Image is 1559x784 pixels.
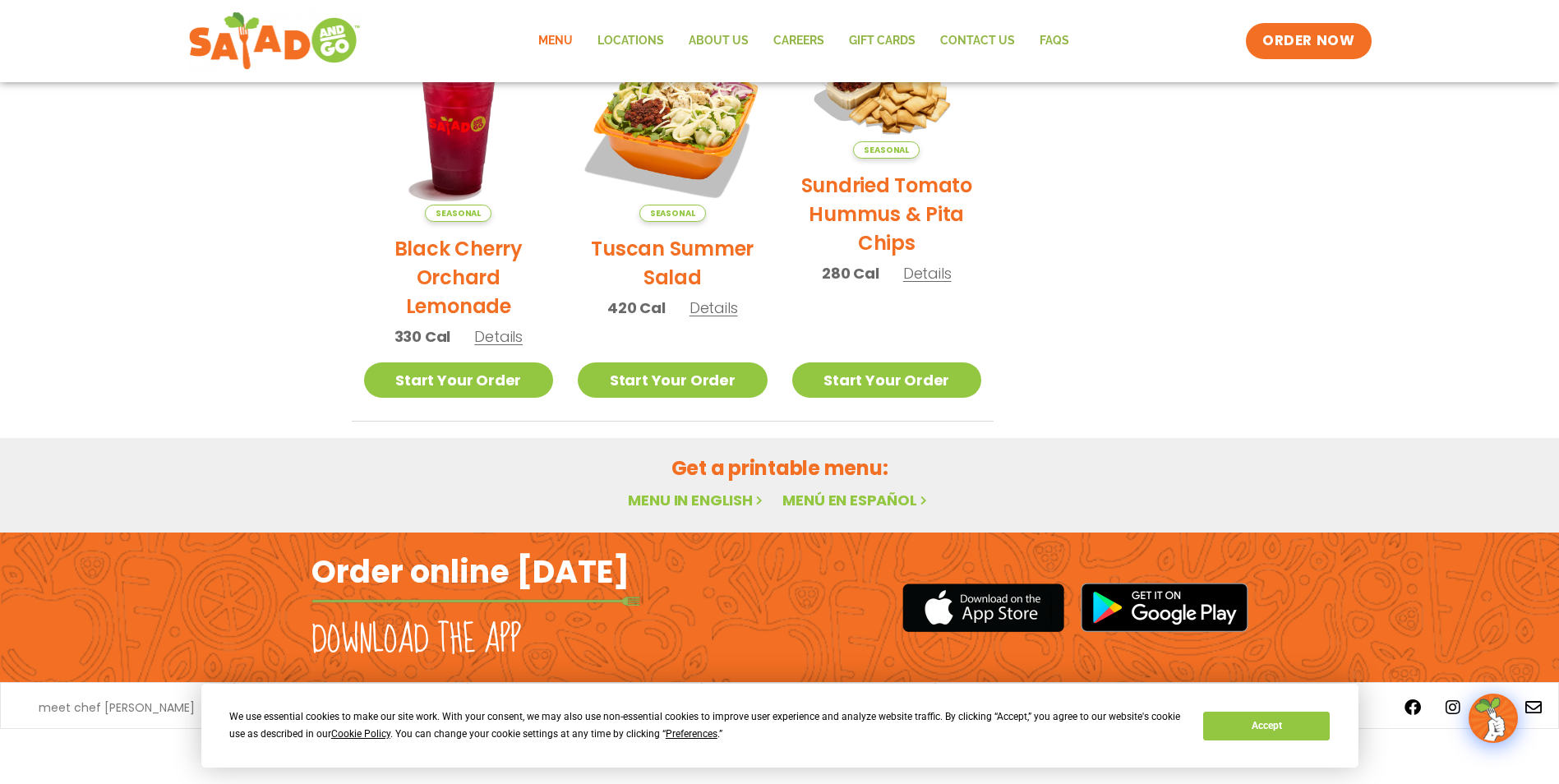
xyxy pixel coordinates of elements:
[39,702,195,713] a: meet chef [PERSON_NAME]
[311,617,521,663] h2: Download the app
[903,263,952,284] span: Details
[201,684,1358,768] div: Cookie Consent Prompt
[526,22,585,60] a: Menu
[394,325,451,348] span: 330 Cal
[792,171,982,257] h2: Sundried Tomato Hummus & Pita Chips
[578,234,768,292] h2: Tuscan Summer Salad
[311,597,640,606] img: fork
[1246,23,1371,59] a: ORDER NOW
[364,33,554,223] img: Product photo for Black Cherry Orchard Lemonade
[676,22,761,60] a: About Us
[837,22,928,60] a: GIFT CARDS
[1262,31,1354,51] span: ORDER NOW
[761,22,837,60] a: Careers
[1027,22,1082,60] a: FAQs
[1081,583,1248,632] img: google_play
[628,490,766,510] a: Menu in English
[578,362,768,398] a: Start Your Order
[188,8,362,74] img: new-SAG-logo-768×292
[782,490,930,510] a: Menú en español
[690,297,738,318] span: Details
[822,262,879,284] span: 280 Cal
[585,22,676,60] a: Locations
[352,454,1208,482] h2: Get a printable menu:
[792,362,982,398] a: Start Your Order
[853,141,920,159] span: Seasonal
[364,362,554,398] a: Start Your Order
[792,33,982,159] img: Product photo for Sundried Tomato Hummus & Pita Chips
[928,22,1027,60] a: Contact Us
[1203,712,1330,740] button: Accept
[639,205,706,222] span: Seasonal
[474,326,523,347] span: Details
[425,205,491,222] span: Seasonal
[902,581,1064,634] img: appstore
[311,551,630,592] h2: Order online [DATE]
[229,708,1183,743] div: We use essential cookies to make our site work. With your consent, we may also use non-essential ...
[666,728,717,740] span: Preferences
[331,728,390,740] span: Cookie Policy
[364,234,554,321] h2: Black Cherry Orchard Lemonade
[1470,695,1516,741] img: wpChatIcon
[526,22,1082,60] nav: Menu
[578,33,768,223] img: Product photo for Tuscan Summer Salad
[607,297,666,319] span: 420 Cal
